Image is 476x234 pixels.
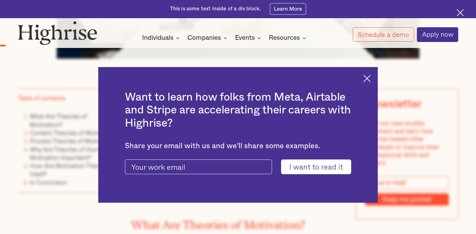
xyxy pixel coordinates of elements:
a: Apply now [417,27,458,42]
form: current-ascender-blog-article-modal-form [125,159,351,174]
input: Your work email [125,159,272,174]
div: Individuals [142,34,182,42]
div: Share your email with us and we'll share some examples. [125,142,351,150]
a: Learn More [270,3,306,14]
input: I want to read it [281,159,351,174]
div: Companies [187,34,221,42]
img: Cross icon [363,75,371,82]
div: Companies [187,34,229,42]
div: Resources [269,34,308,42]
div: Resources [269,34,300,42]
div: Events [235,34,255,42]
h2: Want to learn how folks from Meta, Airtable and Stripe are accelerating their careers with Highrise? [125,91,351,130]
div: Events [235,34,263,42]
div: This is some text inside of a div block. [170,5,261,13]
div: Individuals [142,34,173,42]
img: Cross icon [457,9,464,16]
a: Schedule a demo [353,27,414,42]
img: Highrise logo [18,21,97,45]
